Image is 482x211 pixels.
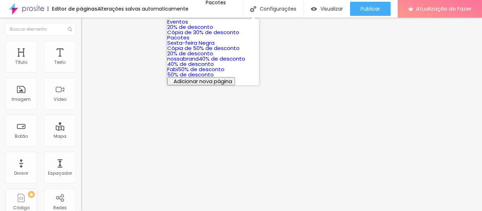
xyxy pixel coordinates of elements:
[167,23,213,31] a: 20% de desconto
[54,59,66,65] font: Texto
[167,29,239,36] a: Cópia de 30% de desconto
[14,170,28,176] font: Divisor
[15,133,28,139] font: Botão
[167,71,214,78] a: 50% de desconto
[167,44,240,52] a: Cópia de 50% de desconto
[5,23,76,36] input: Buscar elemento
[167,55,245,62] a: nossabrand40% de desconto
[167,50,213,57] a: 20% de desconto
[167,66,224,73] a: Fabi50% de desconto
[54,133,66,139] font: Mapa
[54,96,66,102] font: Vídeo
[320,5,343,12] font: Visualizar
[167,18,188,25] a: Eventos
[167,60,214,68] a: 40% de desconto
[416,5,471,12] font: Atualização do Fazer
[304,2,350,16] button: Visualizar
[167,34,189,41] a: Pacotes
[48,170,72,176] font: Espaçador
[68,27,72,31] img: Ícone
[81,18,482,211] iframe: Editor
[52,5,97,12] font: Editor de páginas
[311,6,317,12] img: view-1.svg
[350,2,391,16] button: Publicar
[260,5,296,12] font: Configurações
[167,39,215,46] a: Sexta-feira Negra
[12,96,31,102] font: Imagem
[15,59,27,65] font: Título
[167,77,235,85] button: Adicionar nova página
[361,5,380,12] font: Publicar
[97,5,188,12] font: Alterações salvas automaticamente
[250,6,256,12] img: Ícone
[174,77,232,85] font: Adicionar nova página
